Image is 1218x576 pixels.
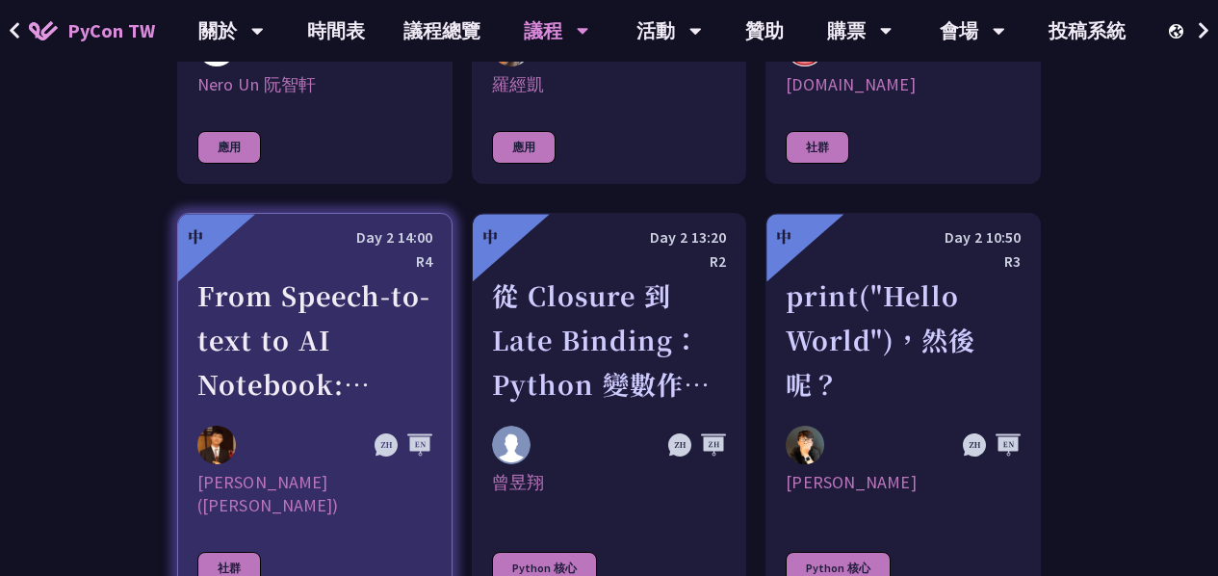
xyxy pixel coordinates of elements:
[197,426,236,464] img: 李昱勳 (Yu-Hsun Lee)
[776,225,791,249] div: 中
[786,225,1021,249] div: Day 2 10:50
[786,471,1021,517] div: [PERSON_NAME]
[482,225,498,249] div: 中
[786,249,1021,274] div: R3
[10,7,174,55] a: PyCon TW
[786,274,1021,406] div: print("Hello World")，然後呢？
[188,225,203,249] div: 中
[786,131,849,164] div: 社群
[492,131,556,164] div: 應用
[786,426,824,464] img: 高見龍
[197,131,261,164] div: 應用
[197,274,432,406] div: From Speech-to-text to AI Notebook: Bridging Language and Technology at PyCon [GEOGRAPHIC_DATA]
[197,73,432,96] div: Nero Un 阮智軒
[492,249,727,274] div: R2
[492,225,727,249] div: Day 2 13:20
[492,426,531,464] img: 曾昱翔
[1169,24,1188,39] img: Locale Icon
[492,73,727,96] div: 羅經凱
[67,16,155,45] span: PyCon TW
[29,21,58,40] img: Home icon of PyCon TW 2025
[197,471,432,517] div: [PERSON_NAME] ([PERSON_NAME])
[492,274,727,406] div: 從 Closure 到 Late Binding：Python 變數作用域與執行行為探討
[786,73,1021,96] div: [DOMAIN_NAME]
[197,249,432,274] div: R4
[197,225,432,249] div: Day 2 14:00
[492,471,727,517] div: 曾昱翔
